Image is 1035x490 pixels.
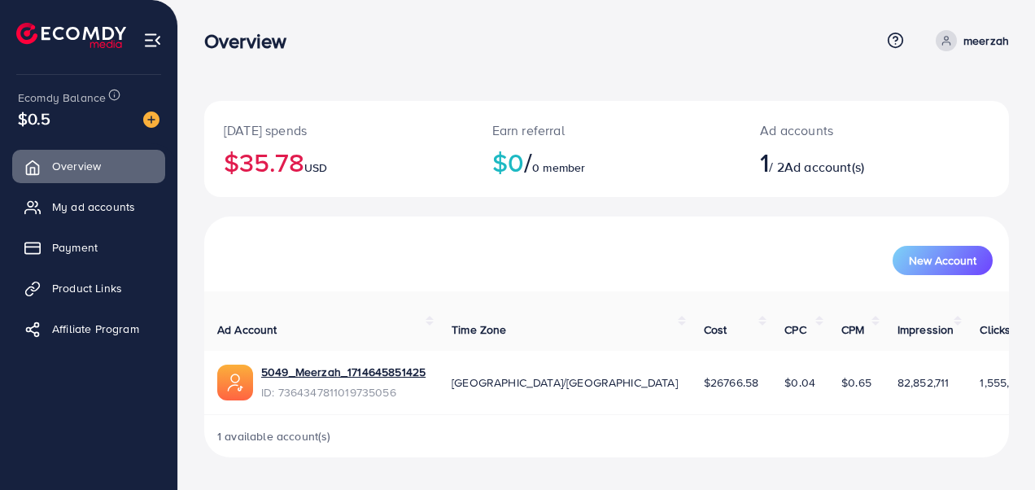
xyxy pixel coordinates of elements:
[929,30,1009,51] a: meerzah
[897,374,950,391] span: 82,852,711
[704,374,758,391] span: $26766.58
[52,158,101,174] span: Overview
[204,29,299,53] h3: Overview
[224,120,453,140] p: [DATE] spends
[217,322,277,338] span: Ad Account
[452,374,678,391] span: [GEOGRAPHIC_DATA]/[GEOGRAPHIC_DATA]
[492,147,722,177] h2: $0
[452,322,506,338] span: Time Zone
[12,150,165,182] a: Overview
[760,120,922,140] p: Ad accounts
[524,143,532,181] span: /
[704,322,727,338] span: Cost
[760,143,769,181] span: 1
[217,365,253,400] img: ic-ads-acc.e4c84228.svg
[963,31,1009,50] p: meerzah
[12,190,165,223] a: My ad accounts
[217,428,331,444] span: 1 available account(s)
[261,384,426,400] span: ID: 7364347811019735056
[52,321,139,337] span: Affiliate Program
[492,120,722,140] p: Earn referral
[143,31,162,50] img: menu
[784,374,815,391] span: $0.04
[12,231,165,264] a: Payment
[224,147,453,177] h2: $35.78
[893,246,993,275] button: New Account
[784,158,864,176] span: Ad account(s)
[143,112,159,128] img: image
[980,322,1011,338] span: Clicks
[304,160,327,176] span: USD
[784,322,806,338] span: CPC
[52,280,122,296] span: Product Links
[980,374,1029,391] span: 1,555,046
[52,239,98,256] span: Payment
[261,364,426,380] a: 5049_Meerzah_1714645851425
[909,255,976,266] span: New Account
[897,322,954,338] span: Impression
[52,199,135,215] span: My ad accounts
[16,23,126,48] img: logo
[532,160,585,176] span: 0 member
[841,374,871,391] span: $0.65
[18,107,51,130] span: $0.5
[841,322,864,338] span: CPM
[760,147,922,177] h2: / 2
[18,90,106,106] span: Ecomdy Balance
[12,272,165,304] a: Product Links
[12,313,165,345] a: Affiliate Program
